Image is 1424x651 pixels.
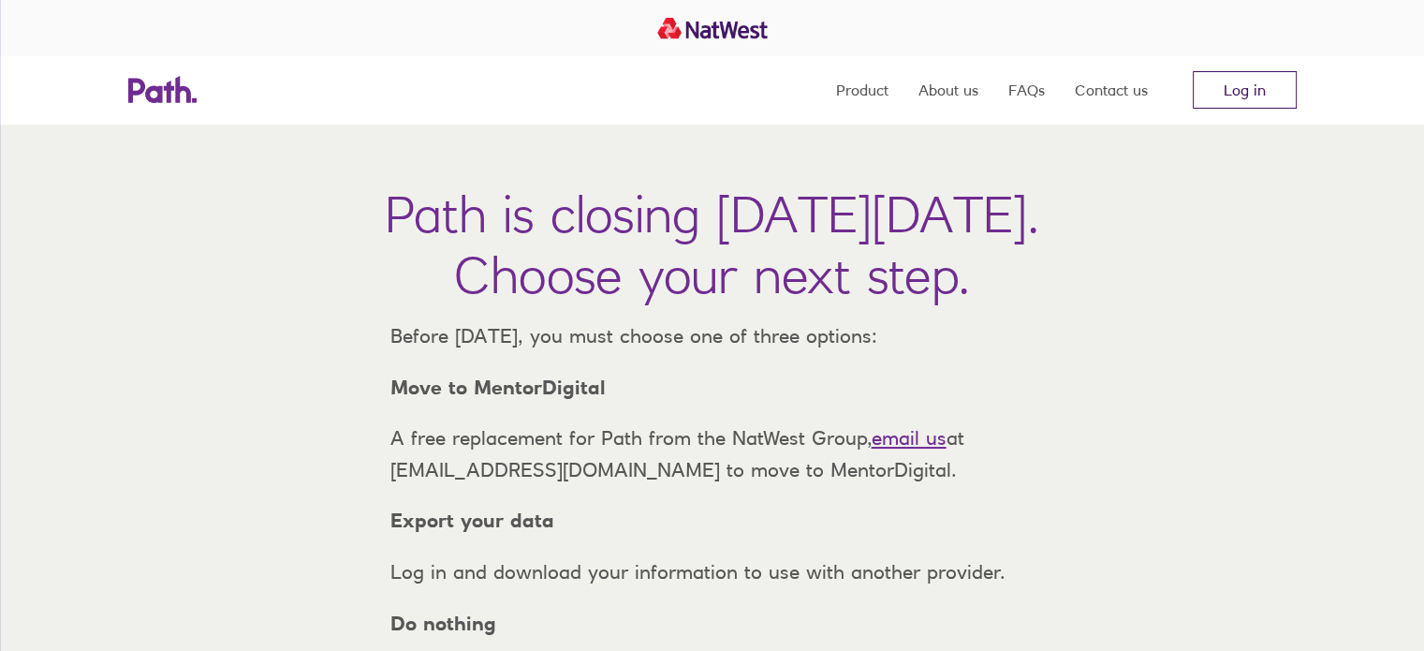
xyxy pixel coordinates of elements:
h1: Path is closing [DATE][DATE]. Choose your next step. [385,184,1039,305]
p: Log in and download your information to use with another provider. [375,556,1050,588]
strong: Do nothing [390,612,496,635]
a: Log in [1193,71,1297,109]
a: About us [918,56,978,124]
a: Contact us [1075,56,1148,124]
strong: Move to MentorDigital [390,376,606,399]
p: A free replacement for Path from the NatWest Group, at [EMAIL_ADDRESS][DOMAIN_NAME] to move to Me... [375,422,1050,485]
a: FAQs [1008,56,1045,124]
strong: Export your data [390,509,554,532]
p: Before [DATE], you must choose one of three options: [375,320,1050,352]
a: Product [836,56,888,124]
a: email us [872,426,947,450]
